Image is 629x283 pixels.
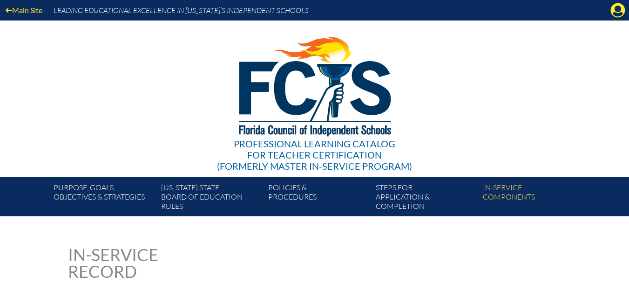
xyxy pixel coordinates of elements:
[217,138,412,172] div: Professional Learning Catalog (formerly Master In-service Program)
[372,181,479,216] a: Steps forapplication & completion
[157,181,264,216] a: [US_STATE] StateBoard of Education rules
[68,246,256,280] h1: In-service record
[610,3,625,18] svg: Manage account
[50,181,157,216] a: Purpose, goals,objectives & strategies
[218,21,411,148] img: FCISlogo221.eps
[2,4,46,16] a: Main Site
[264,181,372,216] a: Policies &Procedures
[479,181,586,216] a: In-servicecomponents
[247,149,382,160] span: for Teacher Certification
[213,19,416,173] a: Professional Learning Catalog for Teacher Certification(formerly Master In-service Program)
